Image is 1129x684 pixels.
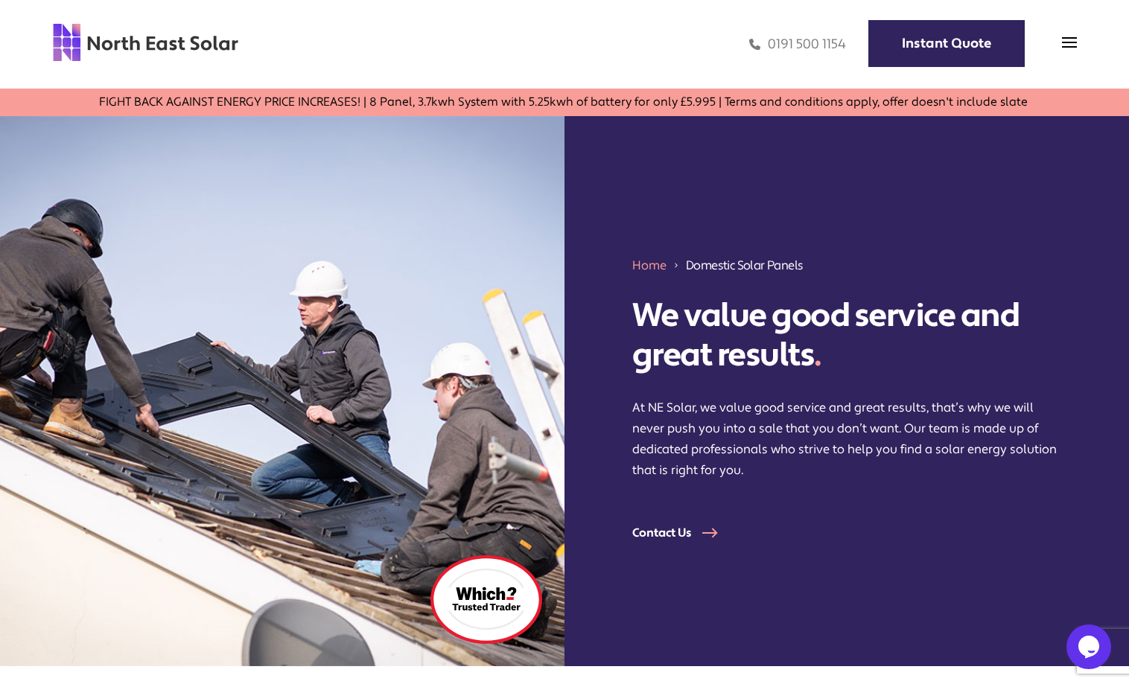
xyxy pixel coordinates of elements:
[1062,35,1077,50] img: menu icon
[632,296,1061,375] h1: We value good service and great results
[1066,624,1114,669] iframe: chat widget
[632,258,667,273] a: Home
[814,334,821,376] span: .
[632,525,737,540] a: Contact Us
[430,555,542,644] img: which logo
[632,397,1061,481] p: At NE Solar, we value good service and great results, that’s why we will never push you into a sa...
[749,36,846,53] a: 0191 500 1154
[868,20,1025,67] a: Instant Quote
[749,36,760,53] img: phone icon
[52,22,239,63] img: north east solar logo
[686,257,803,274] span: Domestic Solar Panels
[672,257,680,274] img: 211688_forward_arrow_icon.svg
